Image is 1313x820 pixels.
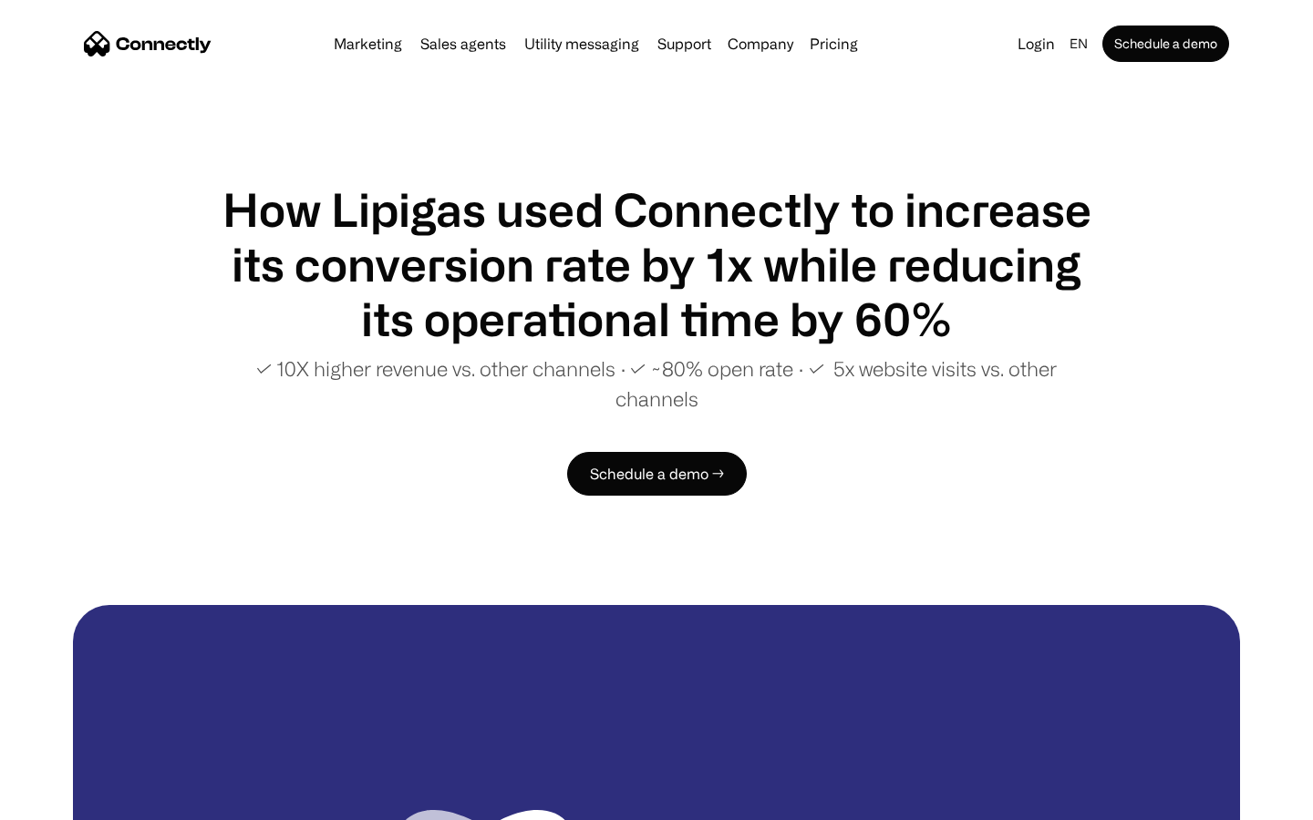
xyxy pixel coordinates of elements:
a: Pricing [802,36,865,51]
a: Utility messaging [517,36,646,51]
aside: Language selected: English [18,786,109,814]
a: Schedule a demo [1102,26,1229,62]
a: Schedule a demo → [567,452,747,496]
p: ✓ 10X higher revenue vs. other channels ∙ ✓ ~80% open rate ∙ ✓ 5x website visits vs. other channels [219,354,1094,414]
a: Sales agents [413,36,513,51]
a: Login [1010,31,1062,56]
a: Support [650,36,719,51]
ul: Language list [36,788,109,814]
a: Marketing [326,36,409,51]
h1: How Lipigas used Connectly to increase its conversion rate by 1x while reducing its operational t... [219,182,1094,346]
div: Company [728,31,793,56]
div: en [1070,31,1088,56]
